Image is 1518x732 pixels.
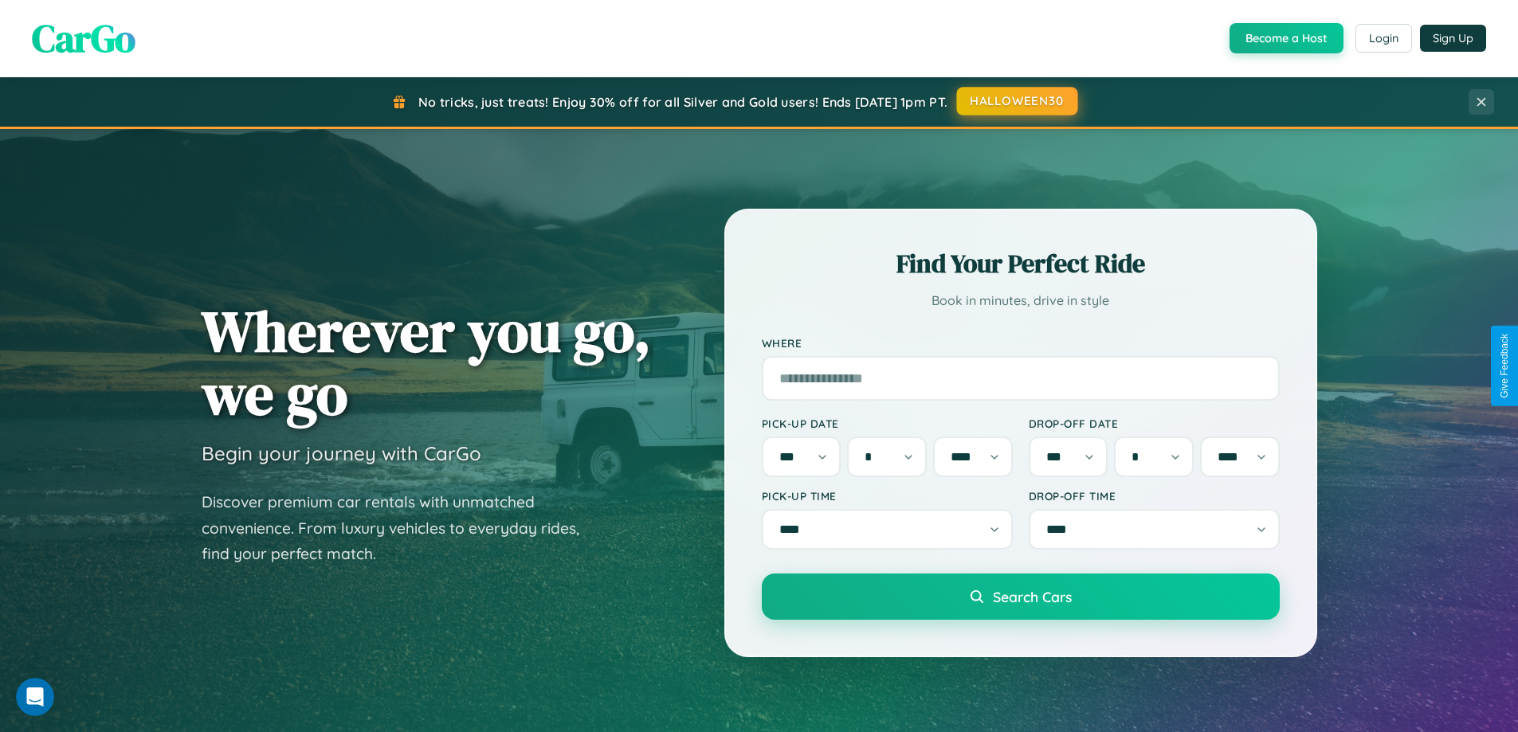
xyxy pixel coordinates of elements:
[762,336,1280,350] label: Where
[202,489,600,567] p: Discover premium car rentals with unmatched convenience. From luxury vehicles to everyday rides, ...
[1355,24,1412,53] button: Login
[762,417,1013,430] label: Pick-up Date
[1029,417,1280,430] label: Drop-off Date
[1499,334,1510,398] div: Give Feedback
[762,489,1013,503] label: Pick-up Time
[1420,25,1486,52] button: Sign Up
[418,94,947,110] span: No tricks, just treats! Enjoy 30% off for all Silver and Gold users! Ends [DATE] 1pm PT.
[1230,23,1343,53] button: Become a Host
[957,87,1078,115] button: HALLOWEEN30
[16,678,54,716] iframe: Intercom live chat
[32,12,135,65] span: CarGo
[202,441,481,465] h3: Begin your journey with CarGo
[202,299,651,425] h1: Wherever you go, we go
[762,289,1280,312] p: Book in minutes, drive in style
[762,246,1280,281] h2: Find Your Perfect Ride
[993,588,1072,605] span: Search Cars
[762,573,1280,620] button: Search Cars
[1029,489,1280,503] label: Drop-off Time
